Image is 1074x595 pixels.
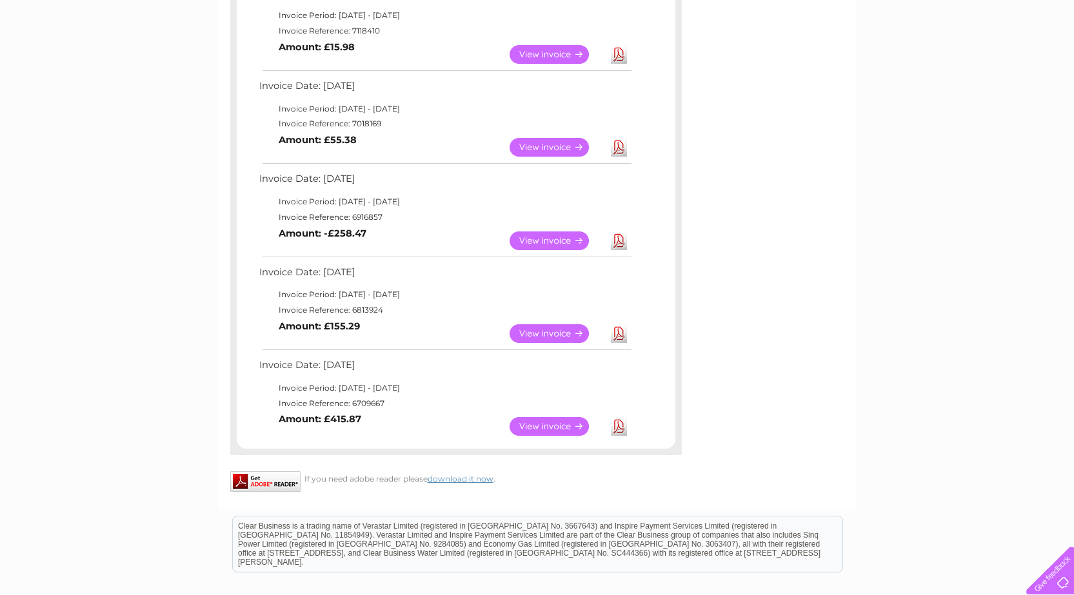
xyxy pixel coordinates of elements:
a: Water [847,55,871,64]
td: Invoice Date: [DATE] [256,264,633,288]
b: Amount: £415.87 [279,413,361,425]
a: Download [611,417,627,436]
a: View [510,417,604,436]
a: View [510,231,604,250]
a: Blog [962,55,980,64]
a: Download [611,138,627,157]
td: Invoice Period: [DATE] - [DATE] [256,8,633,23]
a: View [510,138,604,157]
b: Amount: £155.29 [279,320,360,332]
a: Log out [1031,55,1062,64]
div: Clear Business is a trading name of Verastar Limited (registered in [GEOGRAPHIC_DATA] No. 3667643... [233,7,842,63]
a: View [510,45,604,64]
td: Invoice Reference: 7118410 [256,23,633,39]
td: Invoice Date: [DATE] [256,356,633,380]
td: Invoice Reference: 7018169 [256,116,633,132]
td: Invoice Period: [DATE] - [DATE] [256,101,633,117]
a: Telecoms [915,55,954,64]
td: Invoice Period: [DATE] - [DATE] [256,194,633,210]
b: Amount: £15.98 [279,41,355,53]
a: Download [611,324,627,343]
a: Energy [879,55,908,64]
td: Invoice Date: [DATE] [256,170,633,194]
a: 0333 014 3131 [831,6,920,23]
b: Amount: -£258.47 [279,228,366,239]
td: Invoice Date: [DATE] [256,77,633,101]
td: Invoice Reference: 6813924 [256,302,633,318]
a: download it now [428,474,493,483]
td: Invoice Period: [DATE] - [DATE] [256,287,633,302]
td: Invoice Period: [DATE] - [DATE] [256,380,633,396]
td: Invoice Reference: 6709667 [256,396,633,411]
td: Invoice Reference: 6916857 [256,210,633,225]
b: Amount: £55.38 [279,134,357,146]
div: If you need adobe reader please . [230,471,682,483]
img: logo.png [37,34,103,73]
a: Contact [988,55,1020,64]
a: View [510,324,604,343]
a: Download [611,231,627,250]
a: Download [611,45,627,64]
